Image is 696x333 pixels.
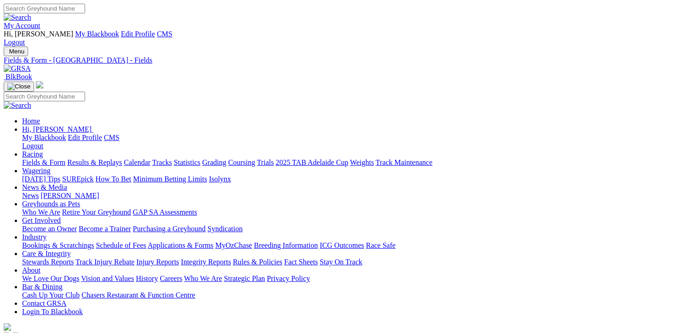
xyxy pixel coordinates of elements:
[4,47,28,56] button: Toggle navigation
[22,125,92,133] span: Hi, [PERSON_NAME]
[174,158,201,166] a: Statistics
[22,134,692,150] div: Hi, [PERSON_NAME]
[181,258,231,266] a: Integrity Reports
[4,64,31,73] img: GRSA
[4,4,85,13] input: Search
[4,73,32,81] a: BlkBook
[22,225,77,233] a: Become an Owner
[4,30,73,38] span: Hi, [PERSON_NAME]
[22,208,60,216] a: Who We Are
[209,175,231,183] a: Isolynx
[233,258,282,266] a: Rules & Policies
[228,158,255,166] a: Coursing
[121,30,155,38] a: Edit Profile
[68,134,102,141] a: Edit Profile
[6,73,32,81] span: BlkBook
[62,175,93,183] a: SUREpick
[4,22,40,29] a: My Account
[96,241,146,249] a: Schedule of Fees
[224,275,265,282] a: Strategic Plan
[22,142,43,150] a: Logout
[81,291,195,299] a: Chasers Restaurant & Function Centre
[75,30,119,38] a: My Blackbook
[22,158,65,166] a: Fields & Form
[22,175,60,183] a: [DATE] Tips
[124,158,150,166] a: Calendar
[22,266,40,274] a: About
[133,208,197,216] a: GAP SA Assessments
[40,192,99,199] a: [PERSON_NAME]
[75,258,134,266] a: Track Injury Rebate
[184,275,222,282] a: Who We Are
[22,134,66,141] a: My Blackbook
[96,175,132,183] a: How To Bet
[133,225,206,233] a: Purchasing a Greyhound
[22,233,46,241] a: Industry
[22,291,692,299] div: Bar & Dining
[22,308,83,315] a: Login To Blackbook
[4,56,692,64] a: Fields & Form - [GEOGRAPHIC_DATA] - Fields
[284,258,318,266] a: Fact Sheets
[22,275,692,283] div: About
[22,200,80,208] a: Greyhounds as Pets
[4,13,31,22] img: Search
[22,175,692,183] div: Wagering
[22,241,94,249] a: Bookings & Scratchings
[376,158,432,166] a: Track Maintenance
[22,258,692,266] div: Care & Integrity
[22,250,71,257] a: Care & Integrity
[22,225,692,233] div: Get Involved
[133,175,207,183] a: Minimum Betting Limits
[22,275,79,282] a: We Love Our Dogs
[22,192,39,199] a: News
[366,241,395,249] a: Race Safe
[257,158,274,166] a: Trials
[136,275,158,282] a: History
[22,125,93,133] a: Hi, [PERSON_NAME]
[22,183,67,191] a: News & Media
[22,291,80,299] a: Cash Up Your Club
[22,241,692,250] div: Industry
[4,38,25,46] a: Logout
[22,258,74,266] a: Stewards Reports
[202,158,226,166] a: Grading
[148,241,213,249] a: Applications & Forms
[22,192,692,200] div: News & Media
[67,158,122,166] a: Results & Replays
[36,81,43,88] img: logo-grsa-white.png
[254,241,318,249] a: Breeding Information
[350,158,374,166] a: Weights
[22,283,63,291] a: Bar & Dining
[4,82,34,92] button: Toggle navigation
[152,158,172,166] a: Tracks
[136,258,179,266] a: Injury Reports
[22,208,692,216] div: Greyhounds as Pets
[79,225,131,233] a: Become a Trainer
[207,225,242,233] a: Syndication
[22,167,51,175] a: Wagering
[4,323,11,331] img: logo-grsa-white.png
[215,241,252,249] a: MyOzChase
[320,241,364,249] a: ICG Outcomes
[22,150,43,158] a: Racing
[22,299,66,307] a: Contact GRSA
[22,158,692,167] div: Racing
[4,101,31,110] img: Search
[104,134,120,141] a: CMS
[4,30,692,47] div: My Account
[157,30,173,38] a: CMS
[22,216,61,224] a: Get Involved
[81,275,134,282] a: Vision and Values
[276,158,348,166] a: 2025 TAB Adelaide Cup
[62,208,131,216] a: Retire Your Greyhound
[320,258,362,266] a: Stay On Track
[267,275,310,282] a: Privacy Policy
[160,275,182,282] a: Careers
[4,92,85,101] input: Search
[7,83,30,90] img: Close
[9,48,24,55] span: Menu
[22,117,40,125] a: Home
